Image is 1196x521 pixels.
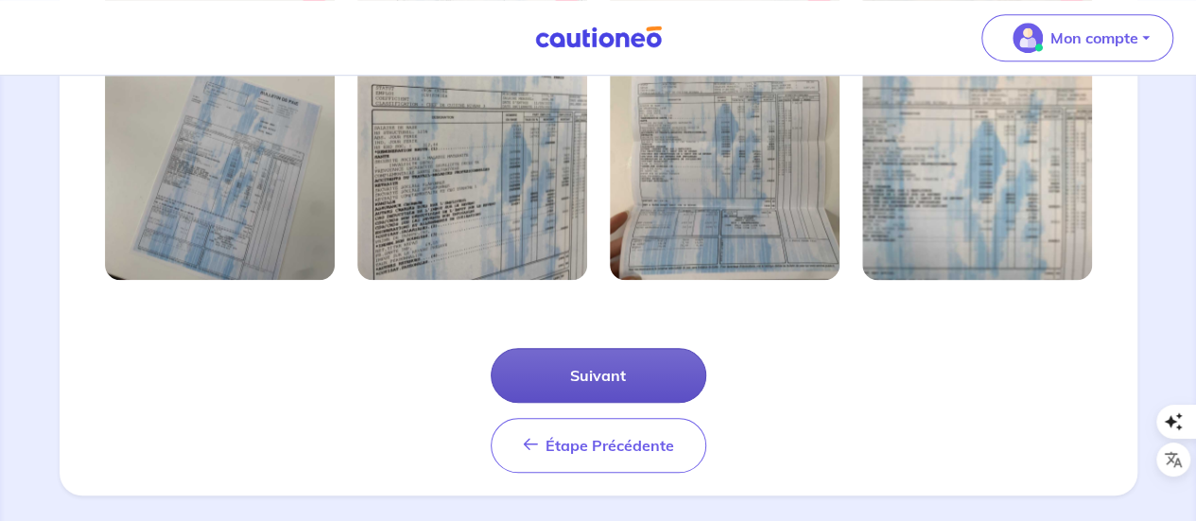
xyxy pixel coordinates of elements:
[491,418,706,473] button: Étape Précédente
[1013,23,1043,53] img: illu_account_valid_menu.svg
[981,14,1173,61] button: illu_account_valid_menu.svgMon compte
[546,436,674,455] span: Étape Précédente
[1050,26,1138,49] p: Mon compte
[491,348,706,403] button: Suivant
[528,26,669,49] img: Cautioneo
